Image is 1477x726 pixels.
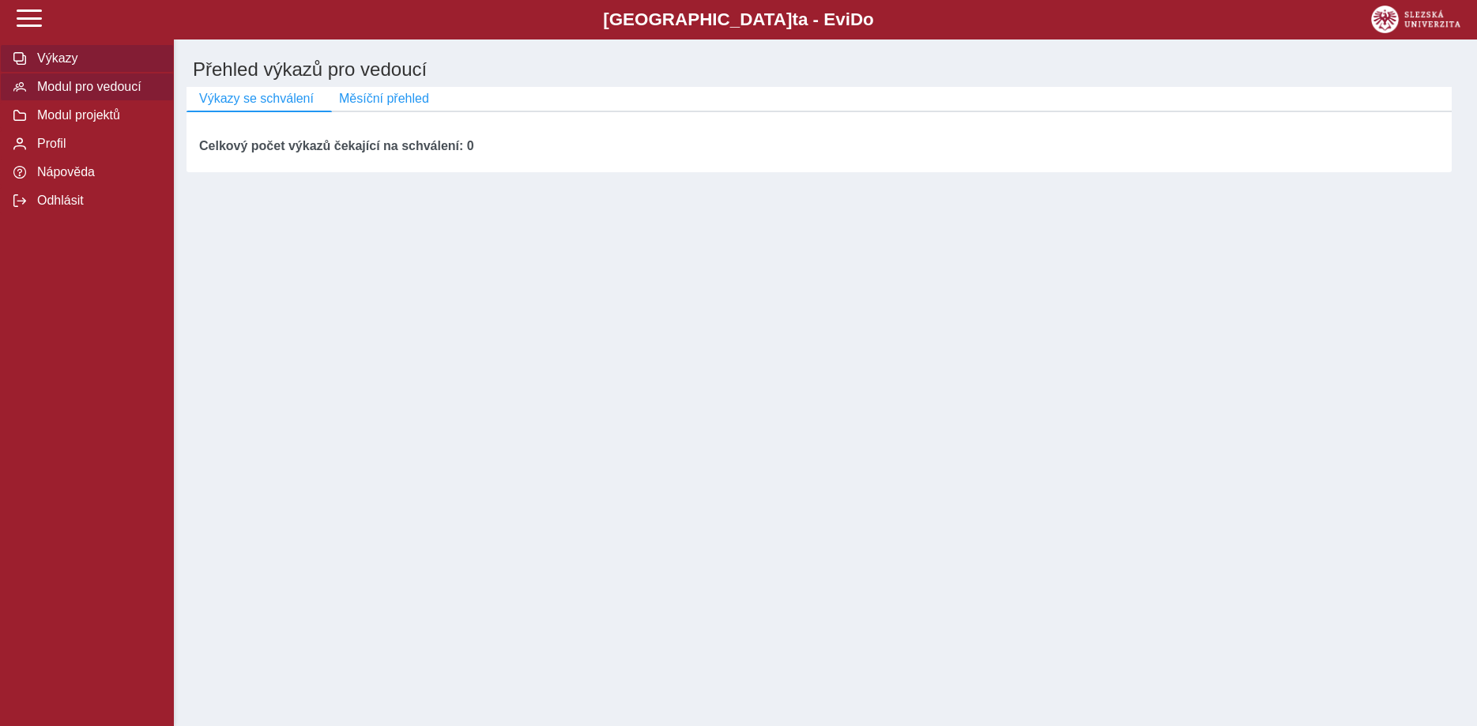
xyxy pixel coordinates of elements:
img: logo_web_su.png [1371,6,1460,33]
span: Výkazy se schválení [199,92,314,106]
span: Nápověda [32,165,160,179]
span: t [792,9,797,29]
span: Profil [32,137,160,151]
h1: Přehled výkazů pro vedoucí [187,52,1464,87]
span: o [863,9,874,29]
b: Celkový počet výkazů čekající na schválení: 0 [199,139,474,152]
button: Měsíční přehled [326,87,442,111]
span: Modul projektů [32,108,160,122]
button: Výkazy se schválení [187,87,326,111]
span: Měsíční přehled [339,92,429,106]
span: Odhlásit [32,194,160,208]
span: Výkazy [32,51,160,66]
b: [GEOGRAPHIC_DATA] a - Evi [47,9,1430,30]
span: Modul pro vedoucí [32,80,160,94]
span: D [850,9,863,29]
